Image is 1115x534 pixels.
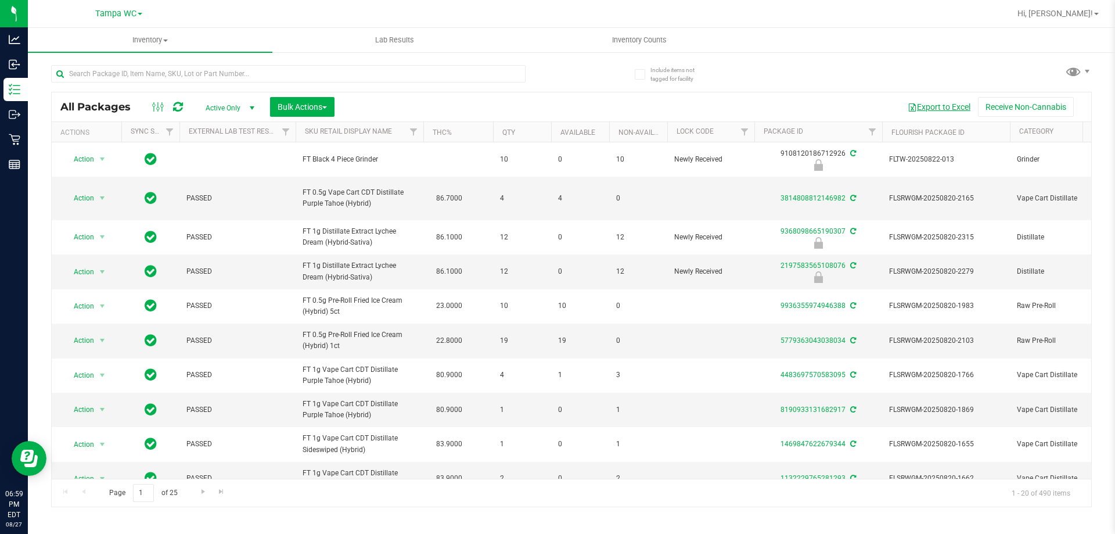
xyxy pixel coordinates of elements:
span: 0 [616,335,660,346]
input: 1 [133,484,154,502]
span: FLSRWGM-20250820-2103 [889,335,1003,346]
a: Filter [863,122,882,142]
span: 1 [616,439,660,450]
span: FT Black 4 Piece Grinder [303,154,416,165]
span: 2 [500,473,544,484]
span: 4 [500,370,544,381]
a: 3814808812146982 [780,194,846,202]
span: 4 [558,193,602,204]
span: Vape Cart Distillate [1017,370,1105,381]
a: 1469847622679344 [780,440,846,448]
span: 4 [500,193,544,204]
span: FT 0.5g Pre-Roll Fried Ice Cream (Hybrid) 5ct [303,295,416,317]
inline-svg: Outbound [9,109,20,120]
span: In Sync [145,436,157,452]
span: PASSED [186,335,289,346]
span: 19 [558,335,602,346]
span: Vape Cart Distillate [1017,439,1105,450]
button: Export to Excel [900,97,978,117]
span: FLSRWGM-20250820-1869 [889,404,1003,415]
a: Filter [404,122,423,142]
a: Non-Available [618,128,670,137]
inline-svg: Inbound [9,59,20,70]
a: Sku Retail Display Name [305,127,392,135]
span: 80.9000 [430,402,468,418]
span: Grinder [1017,154,1105,165]
div: Newly Received [753,271,884,283]
span: 1 [558,370,602,381]
span: 12 [500,232,544,243]
span: Action [63,436,95,453]
span: Sync from Compliance System [848,336,856,345]
span: 3 [616,370,660,381]
span: Distillate [1017,232,1105,243]
span: Action [63,367,95,384]
span: select [95,332,110,349]
span: FT 1g Distillate Extract Lychee Dream (Hybrid-Sativa) [303,226,416,248]
span: In Sync [145,470,157,486]
a: Lab Results [272,28,517,52]
span: 86.1000 [430,263,468,280]
iframe: Resource center [12,441,46,476]
span: PASSED [186,439,289,450]
span: FLSRWGM-20250820-2315 [889,232,1003,243]
span: 0 [558,404,602,415]
a: Filter [160,122,179,142]
a: Inventory [28,28,272,52]
inline-svg: Analytics [9,34,20,45]
span: 83.9000 [430,436,468,453]
span: 2 [616,473,660,484]
span: 1 [500,404,544,415]
span: Sync from Compliance System [848,227,856,235]
span: Include items not tagged for facility [650,66,708,83]
inline-svg: Retail [9,134,20,145]
span: 1 - 20 of 490 items [1002,484,1080,501]
span: All Packages [60,101,142,113]
span: 86.1000 [430,229,468,246]
div: Newly Received [753,159,884,171]
span: 83.9000 [430,470,468,487]
span: PASSED [186,266,289,277]
span: 0 [558,232,602,243]
span: 12 [616,232,660,243]
span: In Sync [145,298,157,314]
span: 86.7000 [430,190,468,207]
span: PASSED [186,232,289,243]
span: 12 [500,266,544,277]
span: Distillate [1017,266,1105,277]
span: Newly Received [674,232,747,243]
span: Page of 25 [99,484,187,502]
a: 2197583565108076 [780,261,846,270]
span: Sync from Compliance System [848,406,856,414]
span: FT 0.5g Vape Cart CDT Distillate Purple Tahoe (Hybrid) [303,187,416,209]
a: 1132229765281293 [780,474,846,482]
span: 19 [500,335,544,346]
span: Vape Cart Distillate [1017,473,1105,484]
span: 0 [558,266,602,277]
span: Action [63,332,95,349]
span: FT 1g Vape Cart CDT Distillate Purple Tahoe (Hybrid) [303,364,416,386]
a: Sync Status [131,127,175,135]
a: Filter [276,122,296,142]
span: Sync from Compliance System [848,302,856,310]
span: FLSRWGM-20250820-1766 [889,370,1003,381]
span: 12 [616,266,660,277]
span: 1 [500,439,544,450]
span: 10 [500,154,544,165]
span: FLSRWGM-20250820-2165 [889,193,1003,204]
span: select [95,367,110,384]
span: select [95,264,110,280]
span: FLTW-20250822-013 [889,154,1003,165]
span: Sync from Compliance System [848,474,856,482]
span: select [95,402,110,418]
span: Sync from Compliance System [848,194,856,202]
span: PASSED [186,193,289,204]
span: In Sync [145,263,157,279]
a: Filter [735,122,754,142]
span: 22.8000 [430,332,468,349]
span: Action [63,471,95,487]
span: select [95,471,110,487]
div: Newly Received [753,237,884,249]
span: select [95,151,110,167]
span: Inventory [28,35,272,45]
